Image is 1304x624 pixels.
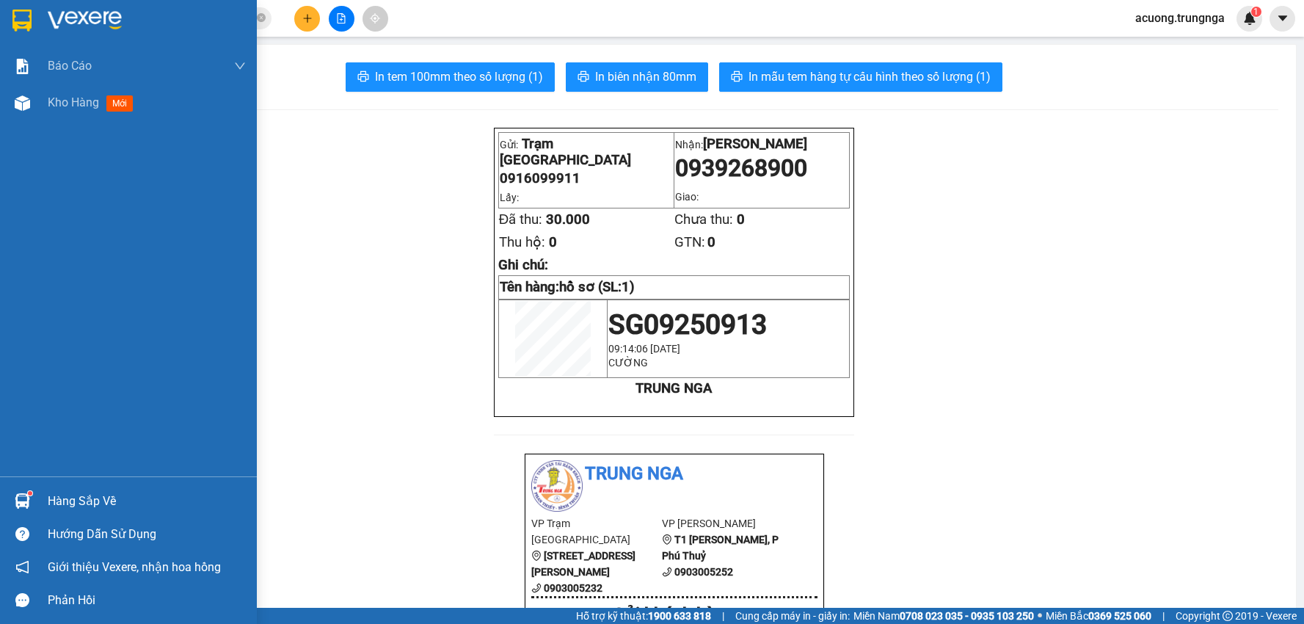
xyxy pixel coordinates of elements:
span: Trạm [GEOGRAPHIC_DATA] [500,136,631,168]
b: 0903005252 [674,566,733,578]
span: environment [662,534,672,545]
li: VP [PERSON_NAME] [662,515,793,532]
span: In mẫu tem hàng tự cấu hình theo số lượng (1) [748,68,991,86]
span: question-circle [15,527,29,541]
button: printerIn mẫu tem hàng tự cấu hình theo số lượng (1) [719,62,1002,92]
span: mới [106,95,133,112]
span: In tem 100mm theo số lượng (1) [375,68,543,86]
span: GTN: [674,234,705,250]
sup: 1 [1251,7,1261,17]
span: | [722,608,724,624]
span: Đã thu: [499,211,542,228]
span: Kho hàng [48,95,99,109]
button: printerIn tem 100mm theo số lượng (1) [346,62,555,92]
span: 0939268900 [675,154,807,182]
span: Giới thiệu Vexere, nhận hoa hồng [48,558,221,576]
button: caret-down [1270,6,1295,32]
span: plus [302,13,313,23]
span: 1 [1253,7,1259,17]
span: Chưa thu: [674,211,733,228]
button: printerIn biên nhận 80mm [566,62,708,92]
span: Hỗ trợ kỹ thuật: [576,608,711,624]
li: Trung Nga [531,460,817,488]
img: logo-vxr [12,10,32,32]
b: 0903005232 [544,582,602,594]
sup: 1 [28,491,32,496]
span: printer [357,70,369,84]
span: Lấy: [500,192,519,203]
span: CƯỜNG [608,357,648,369]
span: notification [15,560,29,574]
span: phone [531,583,542,593]
img: icon-new-feature [1243,12,1256,25]
span: printer [578,70,589,84]
span: phone [662,567,672,577]
span: ⚪️ [1038,613,1042,619]
strong: 0708 023 035 - 0935 103 250 [900,610,1034,622]
span: caret-down [1276,12,1289,25]
span: 0916099911 [500,170,580,186]
img: logo.jpg [531,460,583,512]
span: Thu hộ: [499,234,545,250]
span: 30.000 [546,211,590,228]
span: file-add [336,13,346,23]
div: Hàng sắp về [48,490,246,512]
span: SG09250913 [608,308,767,341]
strong: Tên hàng: [500,279,635,295]
span: 09:14:06 [DATE] [608,343,680,355]
div: Phản hồi [48,589,246,612]
span: Báo cáo [48,57,92,75]
span: aim [370,13,380,23]
span: close-circle [257,13,266,22]
div: Hướng dẫn sử dụng [48,523,246,545]
span: Miền Bắc [1046,608,1151,624]
img: warehouse-icon [15,493,30,509]
span: down [234,60,246,72]
strong: 0369 525 060 [1088,610,1151,622]
span: 1) [622,279,635,295]
span: copyright [1223,611,1233,621]
span: In biên nhận 80mm [595,68,696,86]
span: 0 [737,211,745,228]
span: 0 [707,234,715,250]
span: Ghi chú: [498,257,548,273]
span: Giao: [675,191,699,203]
button: file-add [329,6,354,32]
strong: TRUNG NGA [635,380,712,396]
p: Gửi: [500,136,673,168]
span: | [1162,608,1165,624]
img: solution-icon [15,59,30,74]
li: VP Trạm [GEOGRAPHIC_DATA] [531,515,663,548]
span: 0 [549,234,557,250]
strong: 1900 633 818 [648,610,711,622]
b: [STREET_ADDRESS][PERSON_NAME] [531,550,635,578]
span: environment [531,551,542,561]
button: plus [294,6,320,32]
span: close-circle [257,12,266,26]
span: message [15,593,29,607]
span: acuong.trungnga [1123,9,1236,27]
img: warehouse-icon [15,95,30,111]
button: aim [363,6,388,32]
span: [PERSON_NAME] [703,136,807,152]
p: Nhận: [675,136,848,152]
span: Miền Nam [853,608,1034,624]
span: Cung cấp máy in - giấy in: [735,608,850,624]
b: T1 [PERSON_NAME], P Phú Thuỷ [662,534,779,562]
span: hồ sơ (SL: [559,279,635,295]
span: printer [731,70,743,84]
